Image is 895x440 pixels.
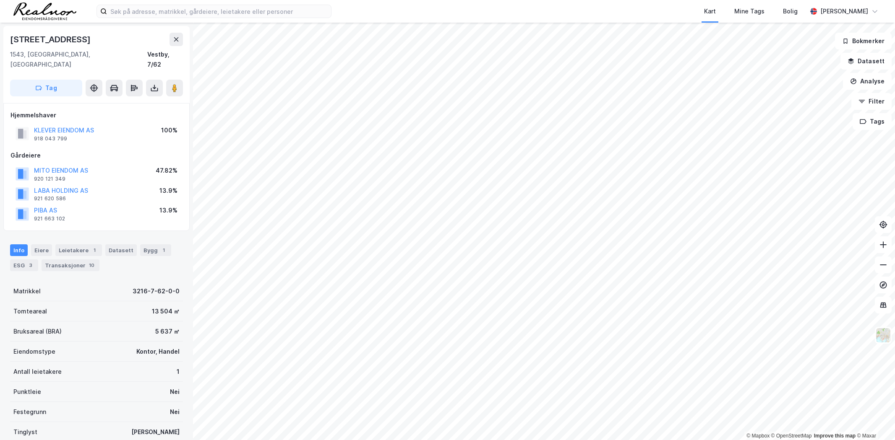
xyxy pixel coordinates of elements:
[851,93,892,110] button: Filter
[875,327,891,343] img: Z
[136,347,180,357] div: Kontor, Handel
[152,306,180,316] div: 13 504 ㎡
[10,150,183,160] div: Gårdeiere
[156,166,177,176] div: 47.82%
[843,73,892,90] button: Analyse
[140,244,171,256] div: Bygg
[34,215,65,222] div: 921 663 102
[10,244,28,256] div: Info
[10,33,92,46] div: [STREET_ADDRESS]
[147,49,183,70] div: Vestby, 7/62
[835,33,892,49] button: Bokmerker
[746,433,770,439] a: Mapbox
[42,259,99,271] div: Transaksjoner
[814,433,856,439] a: Improve this map
[853,400,895,440] iframe: Chat Widget
[34,176,65,182] div: 920 121 349
[783,6,798,16] div: Bolig
[840,53,892,70] button: Datasett
[820,6,868,16] div: [PERSON_NAME]
[170,387,180,397] div: Nei
[13,367,62,377] div: Antall leietakere
[704,6,716,16] div: Kart
[13,306,47,316] div: Tomteareal
[13,347,55,357] div: Eiendomstype
[853,400,895,440] div: Kontrollprogram for chat
[13,427,37,437] div: Tinglyst
[133,286,180,296] div: 3216-7-62-0-0
[170,407,180,417] div: Nei
[159,205,177,215] div: 13.9%
[13,407,46,417] div: Festegrunn
[34,195,66,202] div: 921 620 586
[107,5,331,18] input: Søk på adresse, matrikkel, gårdeiere, leietakere eller personer
[734,6,765,16] div: Mine Tags
[177,367,180,377] div: 1
[31,244,52,256] div: Eiere
[155,326,180,336] div: 5 637 ㎡
[159,246,168,254] div: 1
[34,135,67,142] div: 918 043 799
[131,427,180,437] div: [PERSON_NAME]
[159,186,177,196] div: 13.9%
[10,49,147,70] div: 1543, [GEOGRAPHIC_DATA], [GEOGRAPHIC_DATA]
[13,387,41,397] div: Punktleie
[26,261,35,269] div: 3
[10,259,38,271] div: ESG
[105,244,137,256] div: Datasett
[13,326,62,336] div: Bruksareal (BRA)
[853,113,892,130] button: Tags
[10,80,82,96] button: Tag
[161,125,177,135] div: 100%
[10,110,183,120] div: Hjemmelshaver
[771,433,812,439] a: OpenStreetMap
[13,3,76,20] img: realnor-logo.934646d98de889bb5806.png
[90,246,99,254] div: 1
[13,286,41,296] div: Matrikkel
[55,244,102,256] div: Leietakere
[87,261,96,269] div: 10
